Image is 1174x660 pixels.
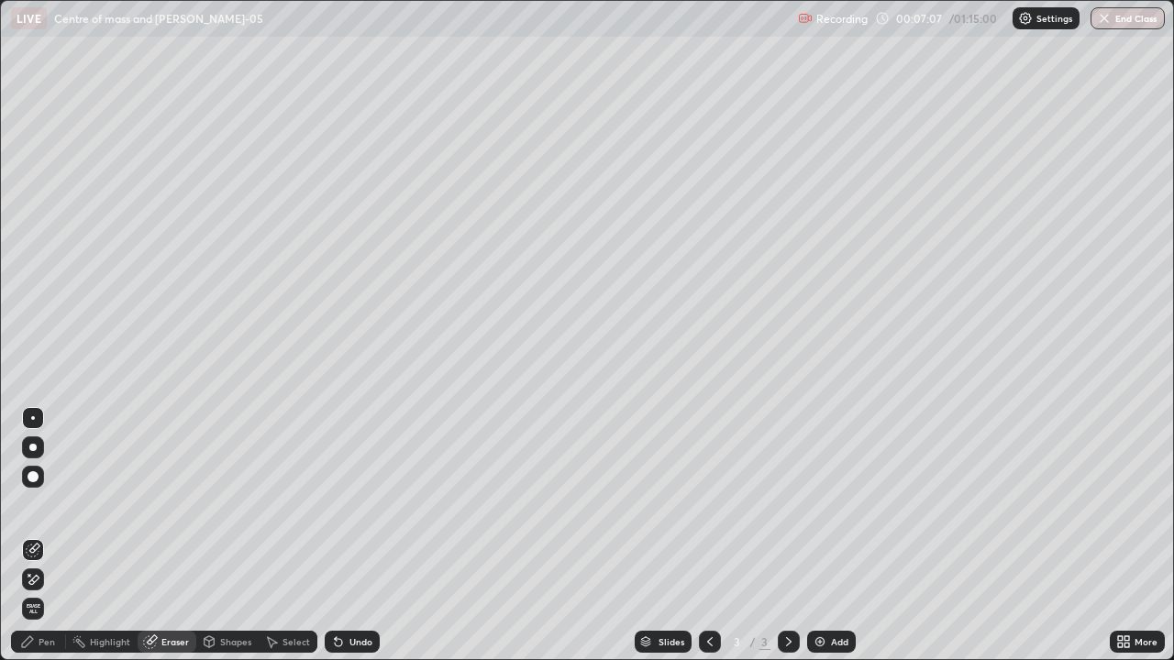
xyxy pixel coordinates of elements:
div: Shapes [220,637,251,646]
div: Pen [39,637,55,646]
div: Select [282,637,310,646]
img: recording.375f2c34.svg [798,11,813,26]
div: Undo [349,637,372,646]
img: end-class-cross [1097,11,1112,26]
p: Recording [816,12,868,26]
div: Add [831,637,848,646]
p: LIVE [17,11,41,26]
div: / [750,636,756,647]
p: Settings [1036,14,1072,23]
div: Eraser [161,637,189,646]
div: More [1135,637,1157,646]
img: class-settings-icons [1018,11,1033,26]
span: Erase all [23,603,43,614]
button: End Class [1091,7,1165,29]
div: Slides [659,637,684,646]
div: 3 [759,633,770,650]
img: add-slide-button [813,634,827,649]
div: 3 [728,636,747,647]
div: Highlight [90,637,130,646]
p: Centre of mass and [PERSON_NAME]-05 [54,11,263,26]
